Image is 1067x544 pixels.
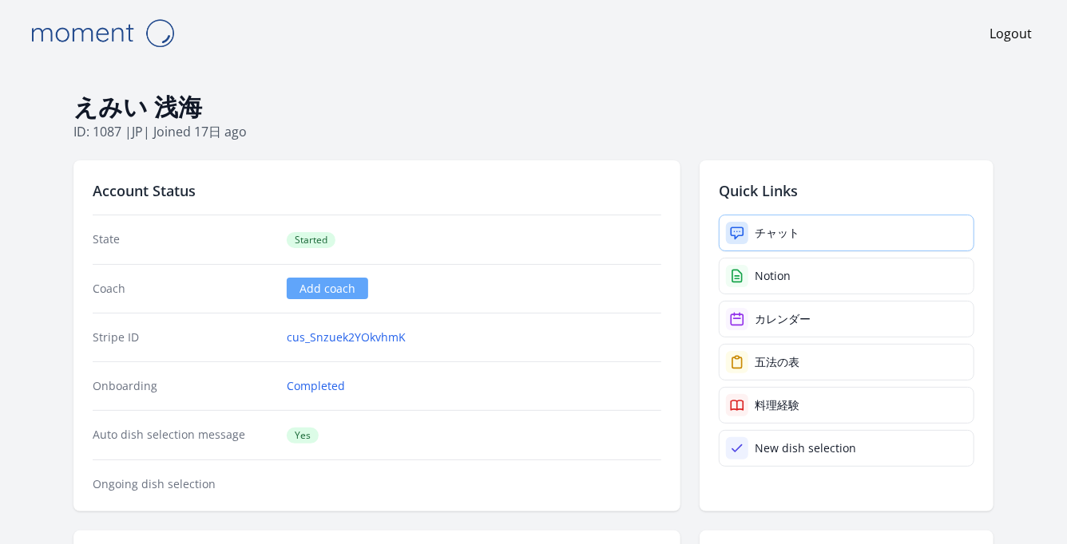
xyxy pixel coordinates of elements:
div: カレンダー [755,311,811,327]
a: チャット [719,215,974,251]
a: Notion [719,258,974,294]
a: cus_Snzuek2YOkvhmK [287,329,406,345]
h1: えみい 浅海 [73,92,994,122]
div: Notion [755,268,791,284]
dt: State [93,231,274,248]
dt: Auto dish selection message [93,427,274,443]
div: New dish selection [755,440,856,456]
dt: Onboarding [93,378,274,394]
div: 料理経験 [755,397,799,413]
h2: Account Status [93,179,661,202]
a: New dish selection [719,430,974,467]
a: Logout [990,24,1032,43]
dt: Coach [93,281,274,297]
dt: Ongoing dish selection [93,476,274,492]
img: Moment [22,13,182,53]
p: ID: 1087 | | Joined 17日 ago [73,122,994,141]
span: jp [132,123,143,140]
span: Yes [287,428,319,443]
dt: Stripe ID [93,329,274,345]
a: Completed [287,378,345,394]
div: 五法の表 [755,354,799,370]
a: 料理経験 [719,387,974,424]
a: カレンダー [719,301,974,337]
h2: Quick Links [719,179,974,202]
a: 五法の表 [719,344,974,380]
span: Started [287,232,335,248]
a: Add coach [287,278,368,299]
div: チャット [755,225,799,241]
